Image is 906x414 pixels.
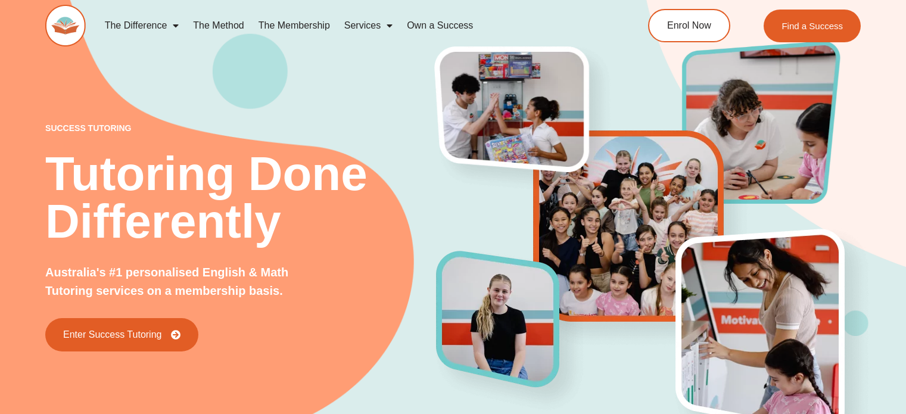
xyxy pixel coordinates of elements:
span: Enrol Now [667,21,711,30]
p: Australia's #1 personalised English & Math Tutoring services on a membership basis. [45,263,331,300]
a: Services [337,12,400,39]
a: Enter Success Tutoring [45,318,198,351]
a: The Membership [251,12,337,39]
a: The Difference [98,12,186,39]
p: success tutoring [45,124,437,132]
a: Enrol Now [648,9,730,42]
span: Find a Success [782,21,843,30]
nav: Menu [98,12,602,39]
a: Find a Success [764,10,861,42]
a: Own a Success [400,12,480,39]
h2: Tutoring Done Differently [45,150,437,245]
a: The Method [186,12,251,39]
span: Enter Success Tutoring [63,330,161,340]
